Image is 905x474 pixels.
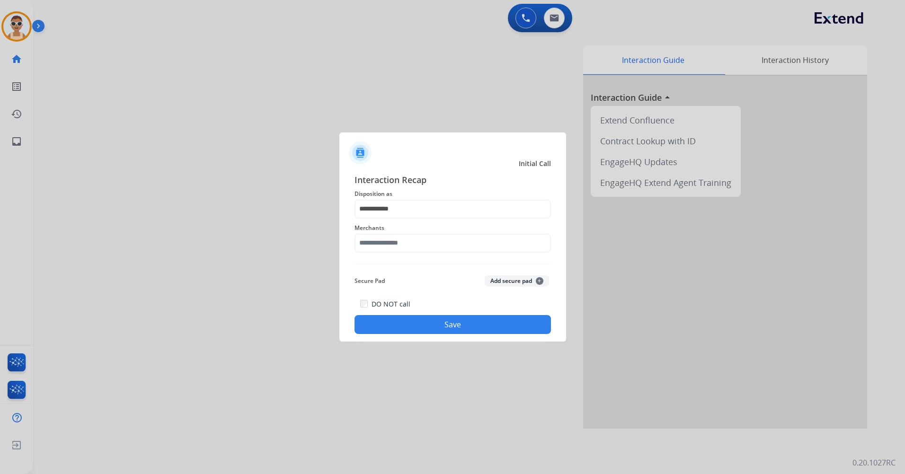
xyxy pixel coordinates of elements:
span: Disposition as [355,188,551,200]
p: 0.20.1027RC [852,457,896,468]
span: + [536,277,543,285]
span: Merchants [355,222,551,234]
label: DO NOT call [372,299,410,309]
button: Add secure pad+ [485,275,549,287]
img: contactIcon [349,141,372,164]
button: Save [355,315,551,334]
span: Interaction Recap [355,173,551,188]
span: Secure Pad [355,275,385,287]
span: Initial Call [519,159,551,168]
img: contact-recap-line.svg [355,264,551,264]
